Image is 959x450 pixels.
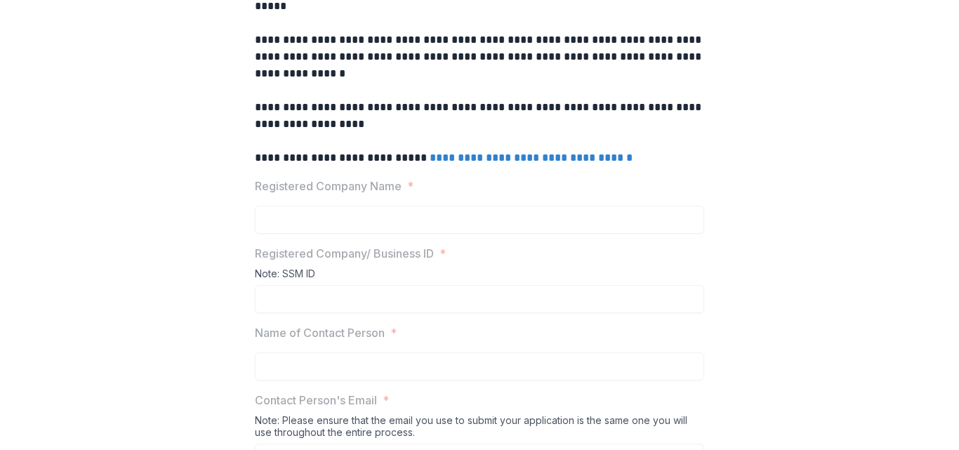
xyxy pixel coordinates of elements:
[255,324,385,341] p: Name of Contact Person
[255,414,704,444] div: Note: Please ensure that the email you use to submit your application is the same one you will us...
[255,245,434,262] p: Registered Company/ Business ID
[255,392,377,409] p: Contact Person's Email
[255,178,402,194] p: Registered Company Name
[255,267,704,285] div: Note: SSM ID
